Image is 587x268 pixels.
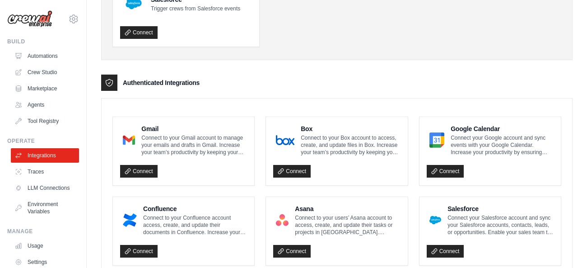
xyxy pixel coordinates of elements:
img: Gmail Logo [123,131,135,149]
a: Connect [120,26,158,39]
a: Connect [120,245,158,258]
img: Asana Logo [276,211,289,229]
h4: Salesforce [447,204,554,213]
h4: Google Calendar [451,124,554,133]
img: Logo [7,10,52,28]
a: Connect [273,245,311,258]
h4: Box [301,124,400,133]
p: Trigger crews from Salesforce events [151,5,240,12]
p: Connect your Google account and sync events with your Google Calendar. Increase your productivity... [451,134,554,156]
iframe: Chat Widget [542,225,587,268]
a: Automations [11,49,79,63]
h3: Authenticated Integrations [123,78,200,87]
a: Environment Variables [11,197,79,219]
h4: Gmail [141,124,247,133]
a: Tool Registry [11,114,79,128]
h4: Confluence [143,204,247,213]
img: Salesforce Logo [429,211,442,229]
a: Agents [11,98,79,112]
h4: Asana [295,204,400,213]
a: Integrations [11,148,79,163]
p: Connect to your Gmail account to manage your emails and drafts in Gmail. Increase your team’s pro... [141,134,247,156]
div: Manage [7,228,79,235]
img: Confluence Logo [123,211,137,229]
a: Connect [427,245,464,258]
div: Operate [7,137,79,145]
a: LLM Connections [11,181,79,195]
a: Marketplace [11,81,79,96]
a: Usage [11,239,79,253]
p: Connect your Salesforce account and sync your Salesforce accounts, contacts, leads, or opportunit... [447,214,554,236]
p: Connect to your Box account to access, create, and update files in Box. Increase your team’s prod... [301,134,400,156]
a: Connect [273,165,311,178]
a: Connect [120,165,158,178]
img: Box Logo [276,131,294,149]
a: Crew Studio [11,65,79,80]
p: Connect to your Confluence account access, create, and update their documents in Confluence. Incr... [143,214,247,236]
div: Build [7,38,79,45]
a: Connect [427,165,464,178]
a: Traces [11,165,79,179]
p: Connect to your users’ Asana account to access, create, and update their tasks or projects in [GE... [295,214,400,236]
img: Google Calendar Logo [429,131,444,149]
